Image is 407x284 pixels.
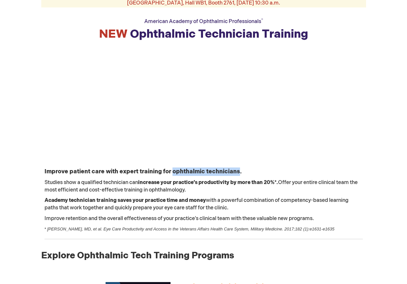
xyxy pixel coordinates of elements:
[41,250,234,261] span: Explore Ophthalmic Tech Training Programs
[45,179,358,193] span: Studies show a qualified technician can Offer your entire clinical team the most efficient and co...
[261,18,263,22] sup: ®
[99,27,127,41] span: NEW
[45,197,206,204] strong: Academy technician training saves your practice time and money
[45,216,314,222] span: Improve retention and the overall effectiveness of your practice's clinical team with these valua...
[138,179,278,186] strong: increase your practice’s productivity by more than 20%*.
[45,168,242,175] strong: Improve patient care with expert training for ophthalmic technicians.
[144,19,263,25] span: American Academy of Ophthalmic Professionals
[99,27,308,41] strong: Ophthalmic Technician Training
[45,197,349,211] span: with a powerful combination of competency-based learning paths that work together and quickly pre...
[45,227,335,231] span: * [PERSON_NAME], MD, et al. Eye Care Productivity and Access in the Veterans Affairs Health Care ...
